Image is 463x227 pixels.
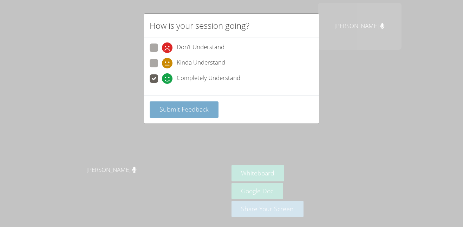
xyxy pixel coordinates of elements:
span: Don't Understand [177,42,224,53]
span: Submit Feedback [159,105,209,113]
button: Submit Feedback [150,101,219,118]
span: Kinda Understand [177,58,225,68]
h2: How is your session going? [150,19,249,32]
span: Completely Understand [177,73,240,84]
